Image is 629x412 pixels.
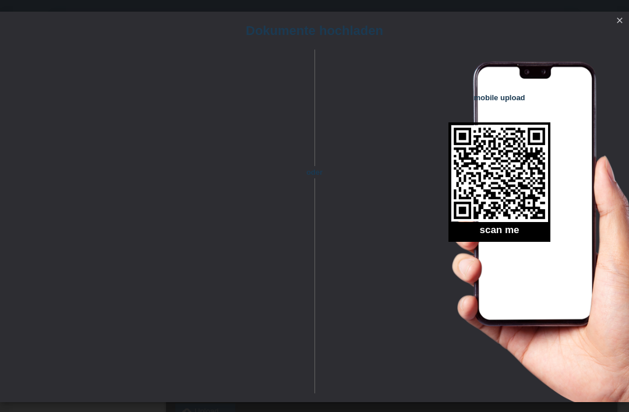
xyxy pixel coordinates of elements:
i: close [615,16,624,25]
a: close [612,15,627,28]
h2: scan me [448,224,550,242]
span: oder [294,166,335,178]
h4: mobile upload [448,93,550,102]
iframe: Upload [17,79,294,370]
